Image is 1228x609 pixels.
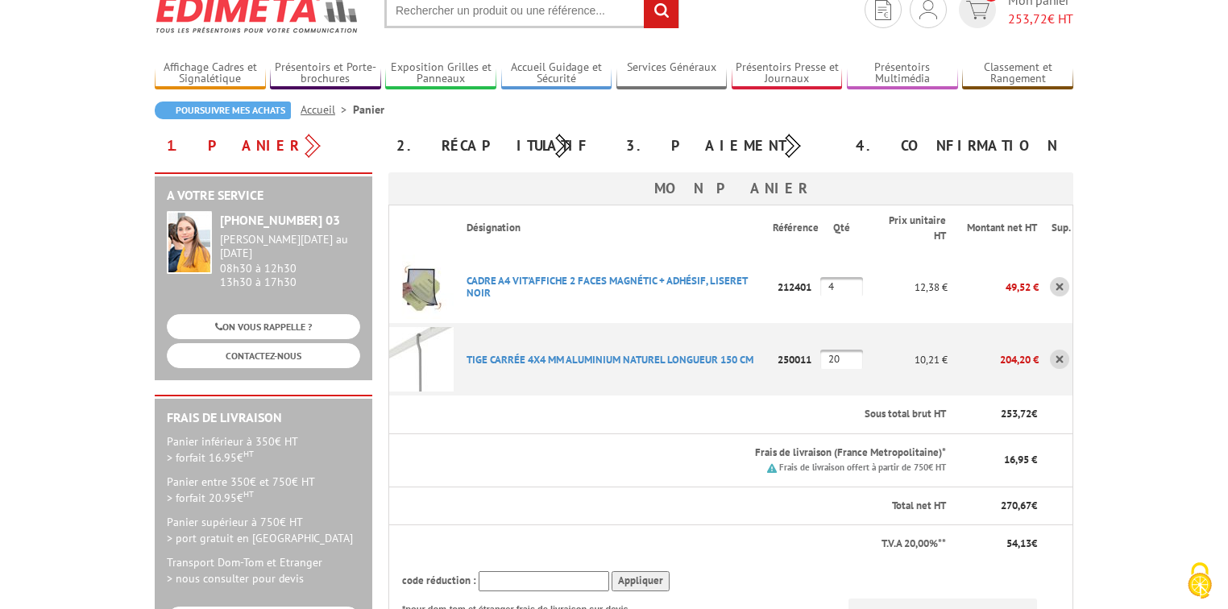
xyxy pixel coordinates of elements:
[1039,205,1073,251] th: Sup.
[467,445,946,461] p: Frais de livraison (France Metropolitaine)*
[353,101,384,118] li: Panier
[167,188,360,203] h2: A votre service
[155,60,266,87] a: Affichage Cadres et Signalétique
[773,273,820,301] p: 212401
[167,343,360,368] a: CONTACTEZ-NOUS
[167,314,360,339] a: ON VOUS RAPPELLE ?
[773,221,819,236] p: Référence
[167,433,360,466] p: Panier inférieur à 350€ HT
[960,536,1037,552] p: €
[155,131,384,160] div: 1. Panier
[960,499,1037,514] p: €
[402,536,946,552] p: T.V.A 20,00%**
[270,60,381,87] a: Présentoirs et Porte-brochures
[389,327,454,391] img: TIGE CARRéE 4X4 MM ALUMINIUM NATUREL LONGUEUR 150 CM
[960,221,1037,236] p: Montant net HT
[155,101,291,119] a: Poursuivre mes achats
[1008,10,1073,28] span: € HT
[1001,407,1031,420] span: 253,72
[167,491,254,505] span: > forfait 20.95€
[385,60,496,87] a: Exposition Grilles et Panneaux
[876,213,946,243] p: Prix unitaire HT
[167,211,212,274] img: widget-service.jpg
[243,488,254,499] sup: HT
[863,346,948,374] p: 10,21 €
[948,273,1039,301] p: 49,52 €
[1001,499,1031,512] span: 270,67
[767,463,777,473] img: picto.png
[402,499,946,514] p: Total net HT
[1008,10,1048,27] span: 253,72
[962,60,1073,87] a: Classement et Rangement
[388,172,1073,205] h3: Mon panier
[844,131,1073,160] div: 4. Confirmation
[1006,536,1031,550] span: 54,13
[167,474,360,506] p: Panier entre 350€ et 750€ HT
[384,131,614,160] div: 2. Récapitulatif
[948,346,1039,374] p: 204,20 €
[501,60,612,87] a: Accueil Guidage et Sécurité
[612,571,670,591] input: Appliquer
[616,60,728,87] a: Services Généraux
[301,102,353,117] a: Accueil
[773,346,820,374] p: 250011
[402,574,476,587] span: code réduction :
[167,571,304,586] span: > nous consulter pour devis
[779,462,946,473] small: Frais de livraison offert à partir de 750€ HT
[167,514,360,546] p: Panier supérieur à 750€ HT
[220,233,360,288] div: 08h30 à 12h30 13h30 à 17h30
[1172,554,1228,609] button: Cookies (fenêtre modale)
[614,131,844,160] div: 3. Paiement
[863,273,948,301] p: 12,38 €
[220,212,340,228] strong: [PHONE_NUMBER] 03
[454,396,948,433] th: Sous total brut HT
[966,1,989,19] img: devis rapide
[454,205,773,251] th: Désignation
[220,233,360,260] div: [PERSON_NAME][DATE] au [DATE]
[1004,453,1037,466] span: 16,95 €
[847,60,958,87] a: Présentoirs Multimédia
[1180,561,1220,601] img: Cookies (fenêtre modale)
[389,255,454,319] img: CADRE A4 VIT'AFFICHE 2 FACES MAGNéTIC + ADHéSIF, LISERET NOIR
[167,554,360,586] p: Transport Dom-Tom et Etranger
[467,353,753,367] a: TIGE CARRéE 4X4 MM ALUMINIUM NATUREL LONGUEUR 150 CM
[820,205,863,251] th: Qté
[467,274,747,300] a: CADRE A4 VIT'AFFICHE 2 FACES MAGNéTIC + ADHéSIF, LISERET NOIR
[167,450,254,465] span: > forfait 16.95€
[243,448,254,459] sup: HT
[167,531,353,545] span: > port gratuit en [GEOGRAPHIC_DATA]
[732,60,843,87] a: Présentoirs Presse et Journaux
[167,411,360,425] h2: Frais de Livraison
[960,407,1037,422] p: €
